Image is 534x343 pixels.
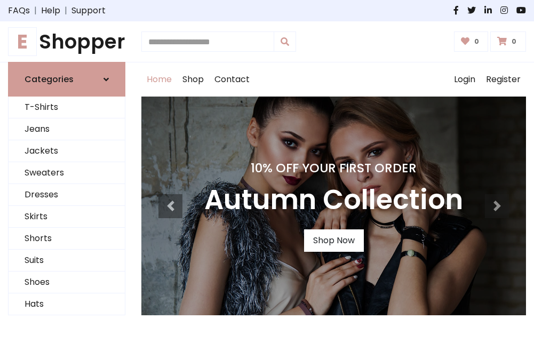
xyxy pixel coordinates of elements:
[9,140,125,162] a: Jackets
[509,37,519,46] span: 0
[177,62,209,97] a: Shop
[9,293,125,315] a: Hats
[454,31,489,52] a: 0
[8,30,125,53] a: EShopper
[9,162,125,184] a: Sweaters
[141,62,177,97] a: Home
[41,4,60,17] a: Help
[8,62,125,97] a: Categories
[8,4,30,17] a: FAQs
[472,37,482,46] span: 0
[9,97,125,118] a: T-Shirts
[71,4,106,17] a: Support
[481,62,526,97] a: Register
[8,30,125,53] h1: Shopper
[204,161,463,176] h4: 10% Off Your First Order
[30,4,41,17] span: |
[9,272,125,293] a: Shoes
[209,62,255,97] a: Contact
[304,229,364,252] a: Shop Now
[9,184,125,206] a: Dresses
[9,250,125,272] a: Suits
[9,206,125,228] a: Skirts
[8,27,37,56] span: E
[9,228,125,250] a: Shorts
[60,4,71,17] span: |
[449,62,481,97] a: Login
[25,74,74,84] h6: Categories
[9,118,125,140] a: Jeans
[204,184,463,217] h3: Autumn Collection
[490,31,526,52] a: 0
